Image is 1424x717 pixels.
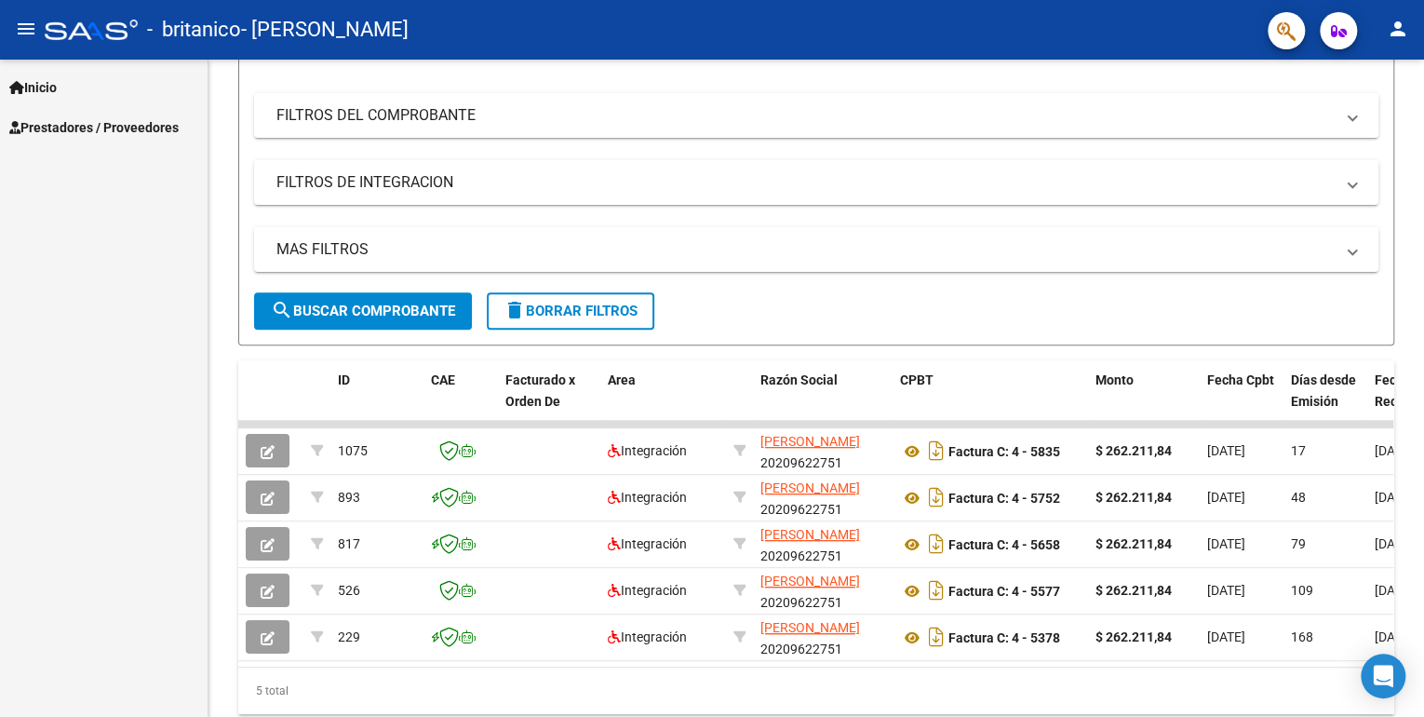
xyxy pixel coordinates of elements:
strong: Factura C: 4 - 5658 [948,537,1060,552]
span: Integración [608,583,687,598]
span: 168 [1291,629,1313,644]
datatable-header-cell: Area [600,360,726,442]
span: [PERSON_NAME] [760,480,860,495]
strong: Factura C: 4 - 5835 [948,444,1060,459]
mat-panel-title: FILTROS DEL COMPROBANTE [276,105,1334,126]
span: [PERSON_NAME] [760,527,860,542]
span: [DATE] [1207,490,1245,505]
span: Prestadores / Proveedores [9,117,179,138]
span: [DATE] [1375,490,1413,505]
strong: $ 262.211,84 [1095,536,1172,551]
i: Descargar documento [924,482,948,512]
span: - [PERSON_NAME] [241,9,409,50]
span: [PERSON_NAME] [760,574,860,588]
span: 79 [1291,536,1306,551]
span: Días desde Emisión [1291,372,1356,409]
span: 229 [338,629,360,644]
span: [DATE] [1207,443,1245,458]
i: Descargar documento [924,529,948,559]
datatable-header-cell: Facturado x Orden De [498,360,600,442]
datatable-header-cell: Razón Social [753,360,893,442]
datatable-header-cell: Monto [1088,360,1200,442]
mat-icon: menu [15,18,37,40]
span: [PERSON_NAME] [760,620,860,635]
mat-icon: delete [504,299,526,321]
div: 20209622751 [760,524,885,563]
span: Integración [608,443,687,458]
button: Borrar Filtros [487,292,654,330]
span: Monto [1095,372,1134,387]
strong: $ 262.211,84 [1095,490,1172,505]
span: 817 [338,536,360,551]
span: 17 [1291,443,1306,458]
span: [DATE] [1375,443,1413,458]
mat-icon: person [1387,18,1409,40]
span: Integración [608,536,687,551]
span: Borrar Filtros [504,303,638,319]
strong: $ 262.211,84 [1095,443,1172,458]
i: Descargar documento [924,622,948,652]
span: [DATE] [1207,629,1245,644]
span: Integración [608,490,687,505]
strong: Factura C: 4 - 5752 [948,491,1060,506]
datatable-header-cell: ID [330,360,423,442]
span: ID [338,372,350,387]
mat-expansion-panel-header: FILTROS DEL COMPROBANTE [254,93,1378,138]
datatable-header-cell: Días desde Emisión [1283,360,1367,442]
i: Descargar documento [924,575,948,605]
datatable-header-cell: Fecha Cpbt [1200,360,1283,442]
span: [DATE] [1375,583,1413,598]
span: 48 [1291,490,1306,505]
strong: $ 262.211,84 [1095,583,1172,598]
span: [DATE] [1375,629,1413,644]
span: [DATE] [1375,536,1413,551]
div: Open Intercom Messenger [1361,654,1405,698]
mat-expansion-panel-header: MAS FILTROS [254,227,1378,272]
mat-icon: search [271,299,293,321]
span: Buscar Comprobante [271,303,455,319]
span: CAE [431,372,455,387]
span: [DATE] [1207,583,1245,598]
span: CPBT [900,372,934,387]
datatable-header-cell: CPBT [893,360,1088,442]
button: Buscar Comprobante [254,292,472,330]
strong: Factura C: 4 - 5577 [948,584,1060,599]
span: 526 [338,583,360,598]
i: Descargar documento [924,436,948,466]
datatable-header-cell: CAE [423,360,498,442]
span: 893 [338,490,360,505]
span: Inicio [9,77,57,98]
div: 20209622751 [760,617,885,656]
mat-expansion-panel-header: FILTROS DE INTEGRACION [254,160,1378,205]
mat-panel-title: MAS FILTROS [276,239,1334,260]
strong: $ 262.211,84 [1095,629,1172,644]
span: 109 [1291,583,1313,598]
span: Integración [608,629,687,644]
span: 1075 [338,443,368,458]
div: 20209622751 [760,571,885,610]
div: 20209622751 [760,478,885,517]
span: Fecha Cpbt [1207,372,1274,387]
mat-panel-title: FILTROS DE INTEGRACION [276,172,1334,193]
span: [DATE] [1207,536,1245,551]
strong: Factura C: 4 - 5378 [948,630,1060,645]
span: Area [608,372,636,387]
span: - britanico [147,9,241,50]
div: 5 total [238,668,1394,714]
span: [PERSON_NAME] [760,434,860,449]
span: Razón Social [760,372,838,387]
div: 20209622751 [760,431,885,470]
span: Facturado x Orden De [505,372,575,409]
